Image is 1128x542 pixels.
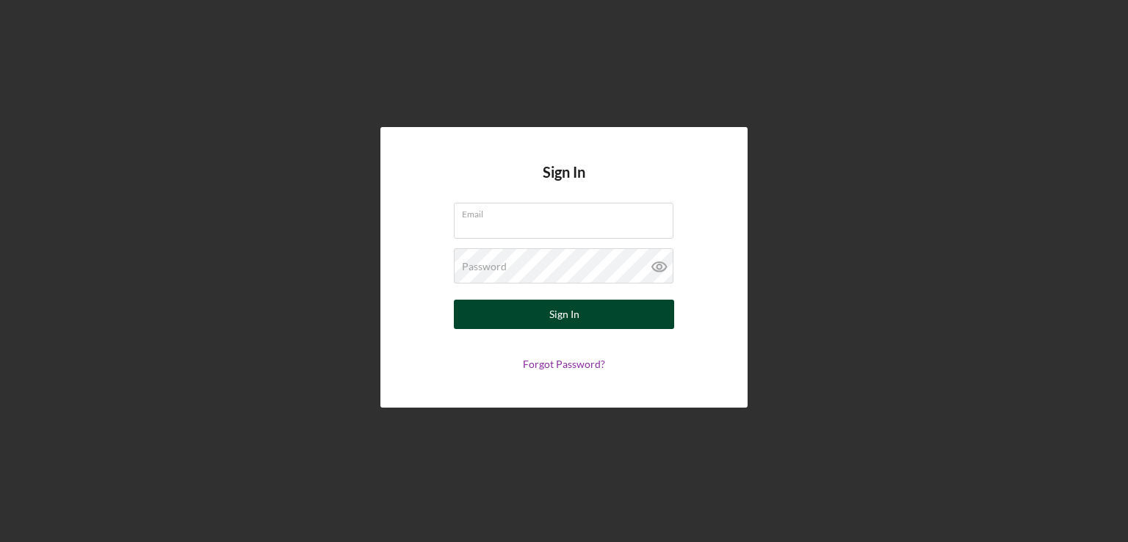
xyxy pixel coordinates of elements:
[462,261,507,272] label: Password
[454,300,674,329] button: Sign In
[543,164,585,203] h4: Sign In
[549,300,579,329] div: Sign In
[523,358,605,370] a: Forgot Password?
[462,203,673,220] label: Email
